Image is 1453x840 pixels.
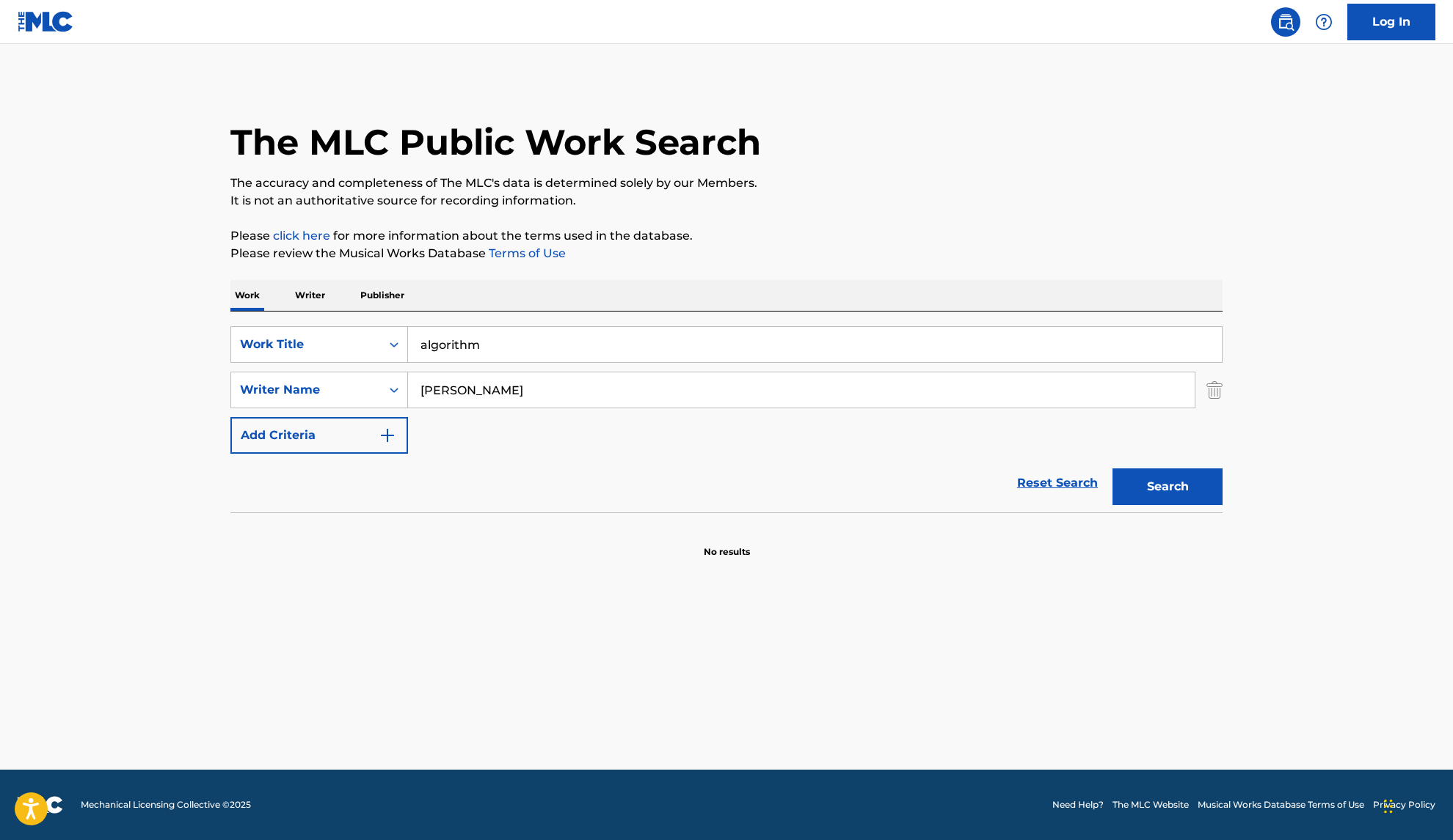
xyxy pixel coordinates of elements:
[356,280,409,311] p: Publisher
[230,227,1223,245] p: Please for more information about the terms used in the database.
[379,427,396,444] img: 9d2ae6d4665cec9f34b9.svg
[230,192,1223,210] p: It is not an authoritative source for recording information.
[1052,798,1104,811] a: Need Help?
[273,229,330,243] a: click here
[230,417,408,454] button: Add Criteria
[1010,467,1105,499] a: Reset Search
[1112,468,1223,505] button: Search
[81,798,251,811] span: Mechanical Licensing Collective © 2025
[291,280,329,311] p: Writer
[230,280,264,311] p: Work
[18,796,63,814] img: logo
[1198,798,1364,811] a: Musical Works Database Terms of Use
[1347,4,1435,40] a: Log In
[1373,798,1435,811] a: Privacy Policy
[1271,7,1300,37] a: Public Search
[1380,770,1453,840] iframe: Chat Widget
[1112,798,1189,811] a: The MLC Website
[486,246,566,260] a: Terms of Use
[18,11,74,32] img: MLC Logo
[230,326,1223,512] form: Search Form
[230,120,761,164] h1: The MLC Public Work Search
[1277,13,1294,31] img: search
[230,245,1223,262] p: Please review the Musical Works Database
[1309,7,1339,37] div: Help
[240,336,372,353] div: Work Title
[1315,13,1333,31] img: help
[704,528,750,559] p: No results
[1206,372,1223,408] img: Delete Criterion
[1384,784,1393,828] div: Drag
[240,381,372,399] div: Writer Name
[230,174,1223,192] p: The accuracy and completeness of The MLC's data is determined solely by our Members.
